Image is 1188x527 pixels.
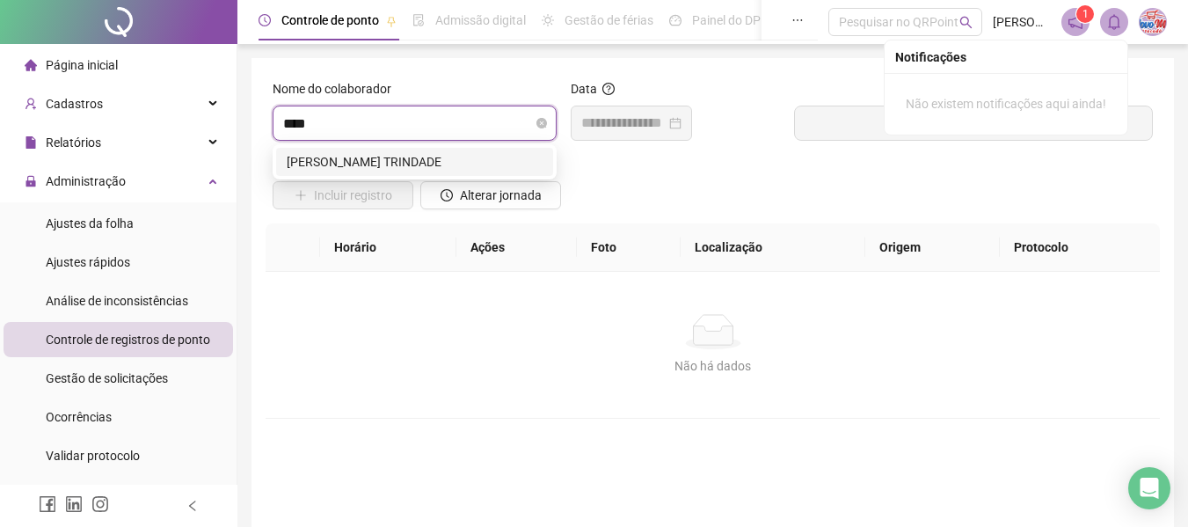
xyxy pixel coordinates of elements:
div: Notificações [895,48,1117,67]
span: [PERSON_NAME] [993,12,1051,32]
th: Horário [320,223,456,272]
span: Data [571,82,597,96]
span: file-done [412,14,425,26]
span: Painel do DP [692,13,761,27]
th: Ações [456,223,577,272]
span: Ajustes da folha [46,216,134,231]
span: sun [542,14,554,26]
span: user-add [25,98,37,110]
button: Incluir registro [273,181,413,209]
th: Localização [681,223,866,272]
span: Admissão digital [435,13,526,27]
span: home [25,59,37,71]
span: Alterar jornada [460,186,542,205]
span: Ocorrências [46,410,112,424]
span: Administração [46,174,126,188]
span: Não existem notificações aqui ainda! [906,97,1106,111]
span: instagram [91,495,109,513]
span: Ajustes rápidos [46,255,130,269]
span: file [25,136,37,149]
span: Página inicial [46,58,118,72]
span: clock-circle [441,189,453,201]
span: search [959,16,973,29]
span: close-circle [536,118,547,128]
span: dashboard [669,14,681,26]
th: Protocolo [1000,223,1160,272]
span: Controle de registros de ponto [46,333,210,347]
img: 30682 [1140,9,1166,35]
span: Análise de inconsistências [46,294,188,308]
span: 1 [1082,8,1089,20]
div: Não há dados [287,356,1139,376]
span: facebook [39,495,56,513]
div: Open Intercom Messenger [1128,467,1170,509]
span: question-circle [602,83,615,95]
span: lock [25,175,37,187]
th: Origem [865,223,1000,272]
span: notification [1068,14,1083,30]
span: Gestão de solicitações [46,371,168,385]
span: bell [1106,14,1122,30]
div: [PERSON_NAME] TRINDADE [287,152,543,172]
th: Foto [577,223,681,272]
span: Validar protocolo [46,449,140,463]
span: Cadastros [46,97,103,111]
button: Buscar registros [794,106,1153,141]
label: Nome do colaborador [273,79,403,99]
span: Gestão de férias [565,13,653,27]
span: pushpin [386,16,397,26]
span: left [186,500,199,512]
a: Alterar jornada [420,190,561,204]
button: Alterar jornada [420,181,561,209]
span: Relatórios [46,135,101,150]
span: ellipsis [791,14,804,26]
span: clock-circle [259,14,271,26]
sup: 1 [1076,5,1094,23]
span: Controle de ponto [281,13,379,27]
div: FABIO ALCANTARA TRINDADE [276,148,553,176]
span: linkedin [65,495,83,513]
